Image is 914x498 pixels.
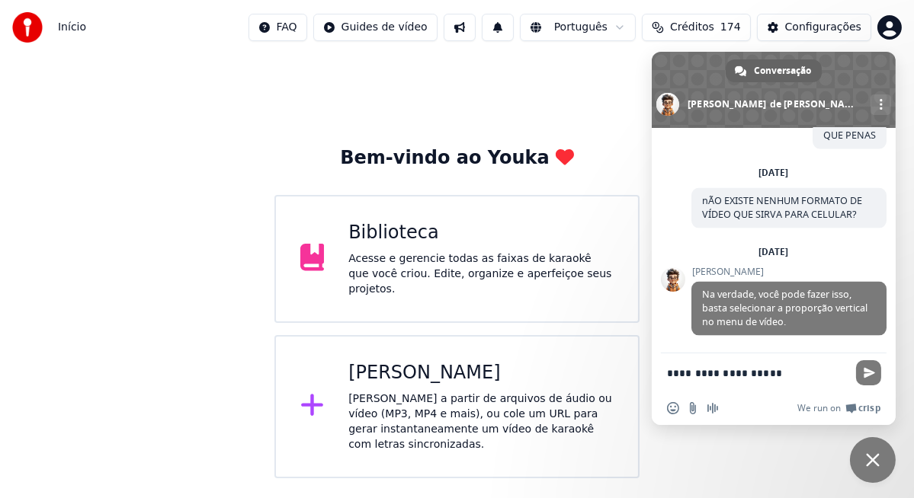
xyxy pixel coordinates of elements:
[667,402,679,414] span: Inserir um emoticon
[687,402,699,414] span: Enviar um arquivo
[667,366,847,380] textarea: Escreva sua mensagem...
[720,20,741,35] span: 174
[58,20,86,35] span: Início
[12,12,43,43] img: youka
[348,391,614,452] div: [PERSON_NAME] a partir de arquivos de áudio ou vídeo (MP3, MP4 e mais), ou cole um URL para gerar...
[702,288,867,328] span: Na verdade, você pode fazer isso, basta selecionar a proporção vertical no menu de vídeo.
[856,360,881,385] span: Enviar
[797,402,841,414] span: We run on
[757,14,871,41] button: Configurações
[726,59,822,82] div: Conversação
[58,20,86,35] nav: breadcrumb
[670,20,714,35] span: Créditos
[858,402,880,414] span: Crisp
[348,221,614,245] div: Biblioteca
[707,402,719,414] span: Mensagem de áudio
[691,267,887,277] span: [PERSON_NAME]
[340,146,573,171] div: Bem-vindo ao Youka
[785,20,861,35] div: Configurações
[348,251,614,297] div: Acesse e gerencie todas as faixas de karaokê que você criou. Edite, organize e aperfeiçoe seus pr...
[702,194,862,221] span: nÃO EXISTE NENHUM FORMATO DE VÍDEO QUE SIRVA PARA CELULAR?
[313,14,438,41] button: Guides de vídeo
[797,402,880,414] a: We run onCrisp
[850,437,896,483] div: Bate-papo
[348,361,614,385] div: [PERSON_NAME]
[642,14,751,41] button: Créditos174
[759,168,789,177] div: [DATE]
[871,94,891,115] div: Mais canais
[823,129,876,142] span: QUE PENAS
[759,247,789,257] div: [DATE]
[754,59,811,82] span: Conversação
[249,14,307,41] button: FAQ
